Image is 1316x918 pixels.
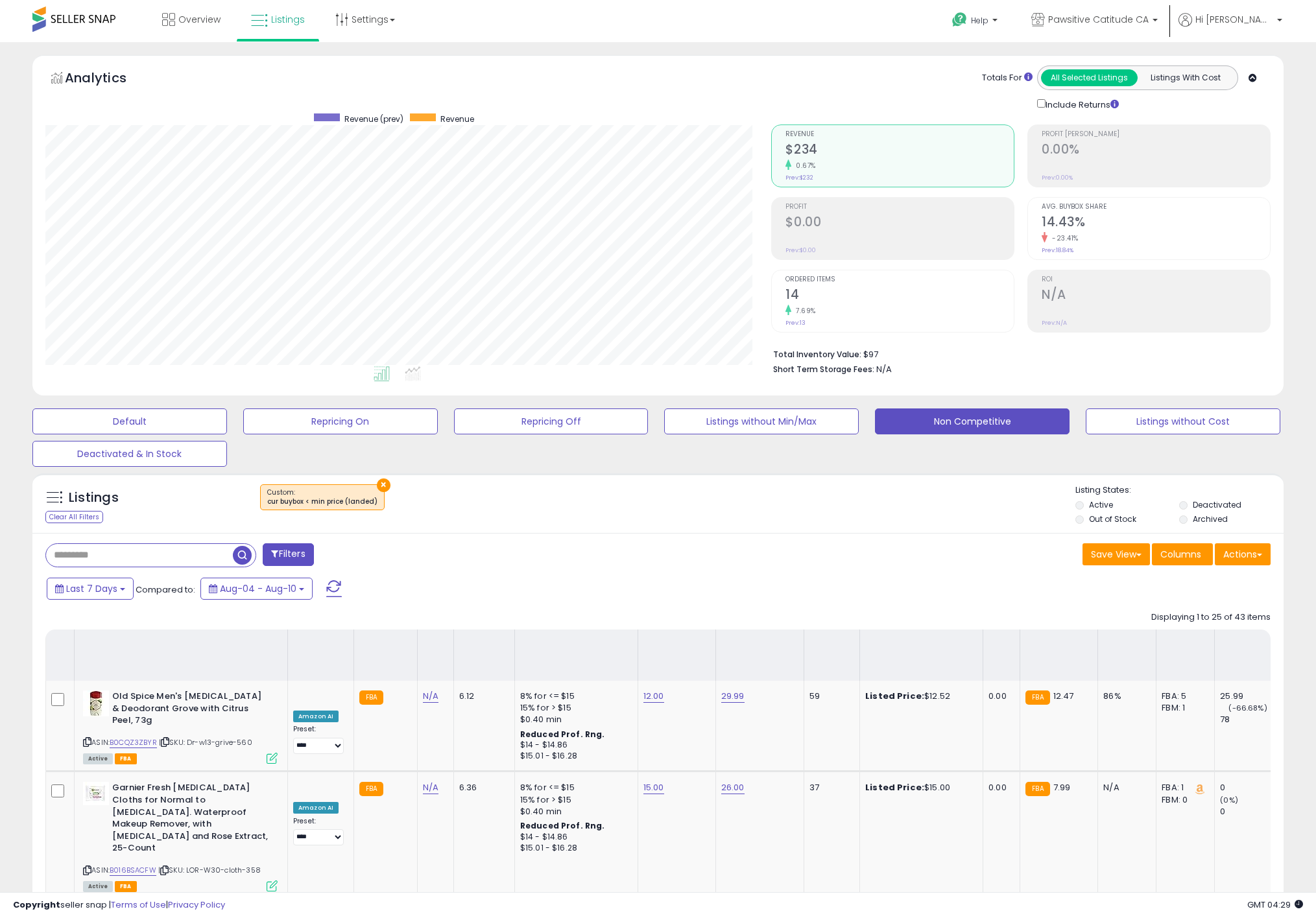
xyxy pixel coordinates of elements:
[520,690,628,702] div: 8% for <= $15
[267,488,377,507] span: Custom:
[1220,782,1273,794] div: 0
[263,543,313,566] button: Filters
[988,782,1010,794] div: 0.00
[32,408,227,434] button: Default
[520,729,605,740] b: Reduced Prof. Rng.
[1220,806,1273,818] div: 0
[1137,69,1234,86] button: Listings With Cost
[32,441,227,467] button: Deactivated & In Stock
[243,408,438,434] button: Repricing On
[1048,13,1149,26] span: Pawsitive Catitude CA
[112,782,270,857] b: Garnier Fresh [MEDICAL_DATA] Cloths for Normal to [MEDICAL_DATA]. Waterproof Makeup Remover, with...
[721,690,745,703] a: 29.99
[1042,215,1270,232] h2: 14.43%
[1195,13,1273,26] span: Hi [PERSON_NAME]
[1042,131,1270,138] span: Profit [PERSON_NAME]
[1025,690,1049,705] small: FBA
[865,690,973,702] div: $12.52
[459,782,505,794] div: 6.36
[982,72,1033,84] div: Totals For
[344,113,403,124] span: Revenue (prev)
[520,832,628,843] div: $14 - $14.86
[1042,246,1073,254] small: Prev: 18.84%
[83,782,109,805] img: 41Tb9OYVbJL._SL40_.jpg
[791,161,816,171] small: 0.67%
[773,346,1261,361] li: $97
[423,690,438,703] a: N/A
[1228,703,1267,713] small: (-66.68%)
[158,865,261,875] span: | SKU: LOR-W30-cloth-358
[110,865,156,876] a: B016BSACFW
[643,690,664,703] a: 12.00
[1053,781,1071,794] span: 7.99
[785,204,1014,211] span: Profit
[1089,513,1136,524] label: Out of Stock
[112,690,270,730] b: Old Spice Men's [MEDICAL_DATA] & Deodorant Grove with Citrus Peel, 73g
[293,725,344,754] div: Preset:
[1152,543,1213,565] button: Columns
[1220,690,1273,702] div: 25.99
[69,489,119,507] h5: Listings
[785,174,813,182] small: Prev: $232
[293,711,339,722] div: Amazon AI
[1220,714,1273,725] div: 78
[1025,782,1049,796] small: FBA
[643,781,664,794] a: 15.00
[13,899,60,911] strong: Copyright
[1053,690,1074,702] span: 12.47
[785,276,1014,283] span: Ordered Items
[809,782,850,794] div: 37
[785,287,1014,305] h2: 14
[809,690,850,702] div: 59
[178,13,221,26] span: Overview
[1247,899,1303,911] span: 2025-08-18 04:29 GMT
[377,478,390,492] button: ×
[66,582,117,595] span: Last 7 Days
[971,15,988,26] span: Help
[83,690,278,762] div: ASIN:
[1162,702,1204,714] div: FBM: 1
[271,13,305,26] span: Listings
[865,782,973,794] div: $15.00
[1042,276,1270,283] span: ROI
[773,349,861,360] b: Total Inventory Value:
[1193,513,1228,524] label: Archived
[785,319,806,327] small: Prev: 13
[293,802,339,814] div: Amazon AI
[1193,499,1241,510] label: Deactivated
[1042,319,1067,327] small: Prev: N/A
[520,751,628,762] div: $15.01 - $16.28
[785,131,1014,138] span: Revenue
[1162,782,1204,794] div: FBA: 1
[1220,795,1238,805] small: (0%)
[115,753,137,764] span: FBA
[1047,233,1079,243] small: -23.41%
[664,408,859,434] button: Listings without Min/Max
[1103,690,1146,702] div: 86%
[865,690,924,702] b: Listed Price:
[220,582,296,595] span: Aug-04 - Aug-10
[785,142,1014,159] h2: $234
[1178,13,1282,42] a: Hi [PERSON_NAME]
[721,781,745,794] a: 26.00
[520,714,628,725] div: $0.40 min
[520,820,605,831] b: Reduced Prof. Rng.
[1042,174,1073,182] small: Prev: 0.00%
[1083,543,1150,565] button: Save View
[520,794,628,806] div: 15% for > $15
[159,737,252,747] span: | SKU: Dr-w13-grive-560
[13,899,225,912] div: seller snap | |
[65,69,152,90] h5: Analytics
[773,364,874,375] b: Short Term Storage Fees:
[83,690,109,716] img: 41fUk4n+pXL._SL40_.jpg
[520,806,628,818] div: $0.40 min
[942,2,1011,42] a: Help
[1162,690,1204,702] div: FBA: 5
[1089,499,1113,510] label: Active
[785,215,1014,232] h2: $0.00
[168,899,225,911] a: Privacy Policy
[865,781,924,794] b: Listed Price:
[1086,408,1280,434] button: Listings without Cost
[1042,142,1270,159] h2: 0.00%
[1162,794,1204,806] div: FBM: 0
